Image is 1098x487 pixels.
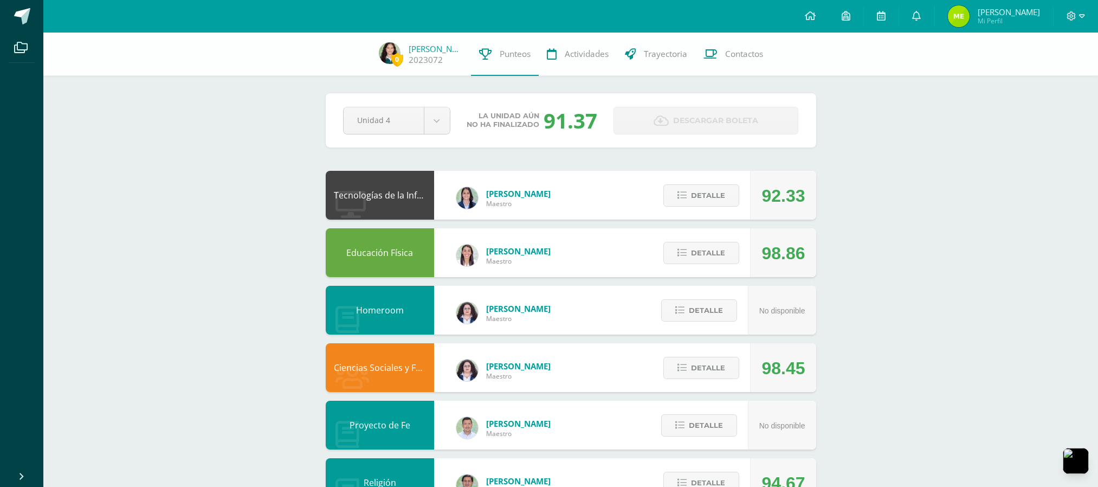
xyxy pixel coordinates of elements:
[661,299,737,322] button: Detalle
[326,171,434,220] div: Tecnologías de la Información y Comunicación: Computación
[456,417,478,439] img: 585d333ccf69bb1c6e5868c8cef08dba.png
[486,429,551,438] span: Maestro
[725,48,763,60] span: Contactos
[471,33,539,76] a: Punteos
[695,33,771,76] a: Contactos
[661,414,737,437] button: Detalle
[761,171,805,220] div: 92.33
[759,306,805,315] span: No disponible
[691,243,725,263] span: Detalle
[663,357,739,379] button: Detalle
[948,5,970,27] img: cc8173afdae23698f602c22063f262d2.png
[673,107,758,134] span: Descargar boleta
[691,358,725,378] span: Detalle
[467,112,539,129] span: La unidad aún no ha finalizado
[409,43,463,54] a: [PERSON_NAME]
[379,42,401,64] img: 05fc99470b6b8232ca6bd7819607359e.png
[663,242,739,264] button: Detalle
[644,48,687,60] span: Trayectoria
[456,187,478,209] img: 7489ccb779e23ff9f2c3e89c21f82ed0.png
[326,343,434,392] div: Ciencias Sociales y Formación Ciudadana
[663,184,739,207] button: Detalle
[357,107,410,133] span: Unidad 4
[565,48,609,60] span: Actividades
[689,415,723,435] span: Detalle
[486,361,551,371] span: [PERSON_NAME]
[326,228,434,277] div: Educación Física
[759,421,805,430] span: No disponible
[486,188,551,199] span: [PERSON_NAME]
[456,360,478,381] img: ba02aa29de7e60e5f6614f4096ff8928.png
[539,33,617,76] a: Actividades
[344,107,450,134] a: Unidad 4
[978,7,1040,17] span: [PERSON_NAME]
[486,314,551,323] span: Maestro
[691,185,725,206] span: Detalle
[617,33,695,76] a: Trayectoria
[456,245,478,266] img: 68dbb99899dc55733cac1a14d9d2f825.png
[544,106,597,134] div: 91.37
[978,16,1040,25] span: Mi Perfil
[486,476,551,486] span: [PERSON_NAME]
[761,229,805,278] div: 98.86
[409,54,443,66] a: 2023072
[391,53,403,66] span: 0
[689,300,723,321] span: Detalle
[486,257,551,266] span: Maestro
[486,246,551,257] span: [PERSON_NAME]
[486,418,551,429] span: [PERSON_NAME]
[326,286,434,335] div: Homeroom
[486,303,551,314] span: [PERSON_NAME]
[486,371,551,381] span: Maestro
[456,302,478,324] img: ba02aa29de7e60e5f6614f4096ff8928.png
[761,344,805,393] div: 98.45
[486,199,551,208] span: Maestro
[326,401,434,450] div: Proyecto de Fe
[500,48,531,60] span: Punteos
